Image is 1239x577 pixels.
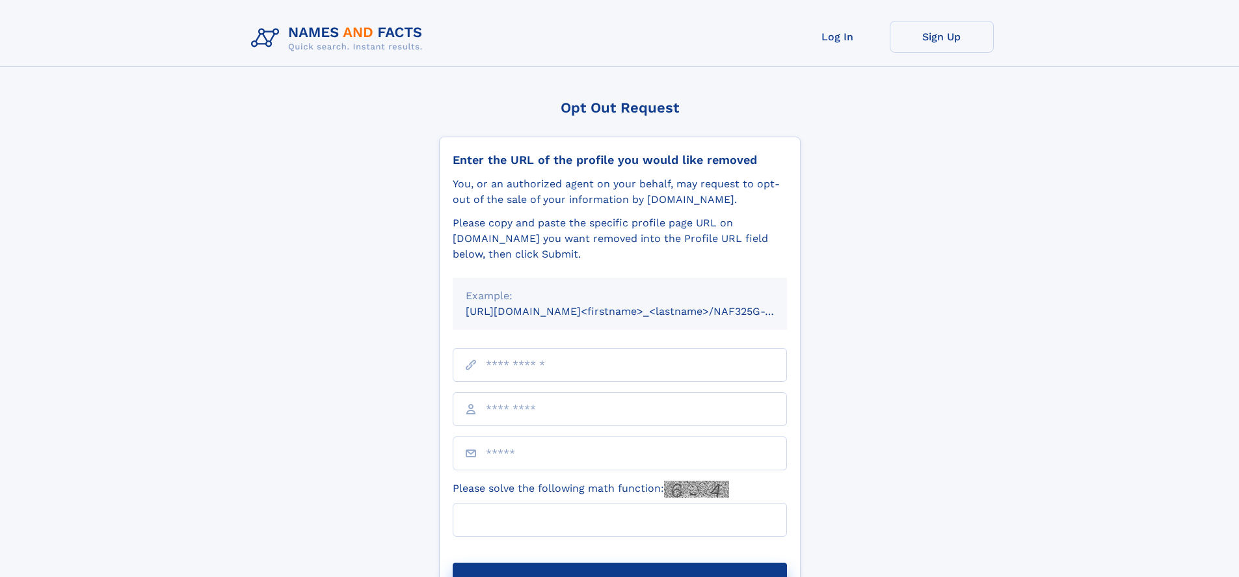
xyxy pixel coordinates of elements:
[453,481,729,498] label: Please solve the following math function:
[466,305,812,317] small: [URL][DOMAIN_NAME]<firstname>_<lastname>/NAF325G-xxxxxxxx
[453,153,787,167] div: Enter the URL of the profile you would like removed
[453,176,787,208] div: You, or an authorized agent on your behalf, may request to opt-out of the sale of your informatio...
[786,21,890,53] a: Log In
[439,100,801,116] div: Opt Out Request
[246,21,433,56] img: Logo Names and Facts
[453,215,787,262] div: Please copy and paste the specific profile page URL on [DOMAIN_NAME] you want removed into the Pr...
[466,288,774,304] div: Example:
[890,21,994,53] a: Sign Up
